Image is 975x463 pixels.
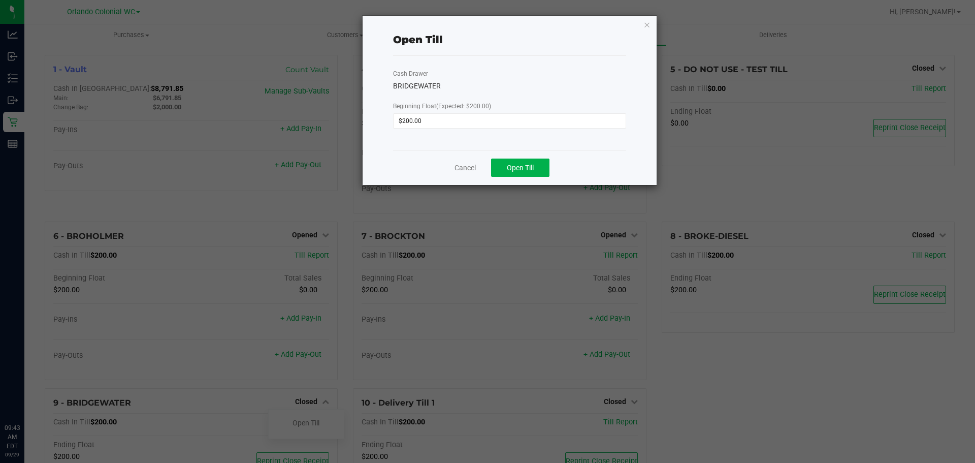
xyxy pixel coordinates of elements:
[491,159,549,177] button: Open Till
[507,164,534,172] span: Open Till
[454,163,476,173] a: Cancel
[393,69,428,78] label: Cash Drawer
[393,103,491,110] span: Beginning Float
[393,81,626,91] div: BRIDGEWATER
[436,103,491,110] span: (Expected: $200.00)
[10,382,41,412] iframe: Resource center
[393,32,443,47] div: Open Till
